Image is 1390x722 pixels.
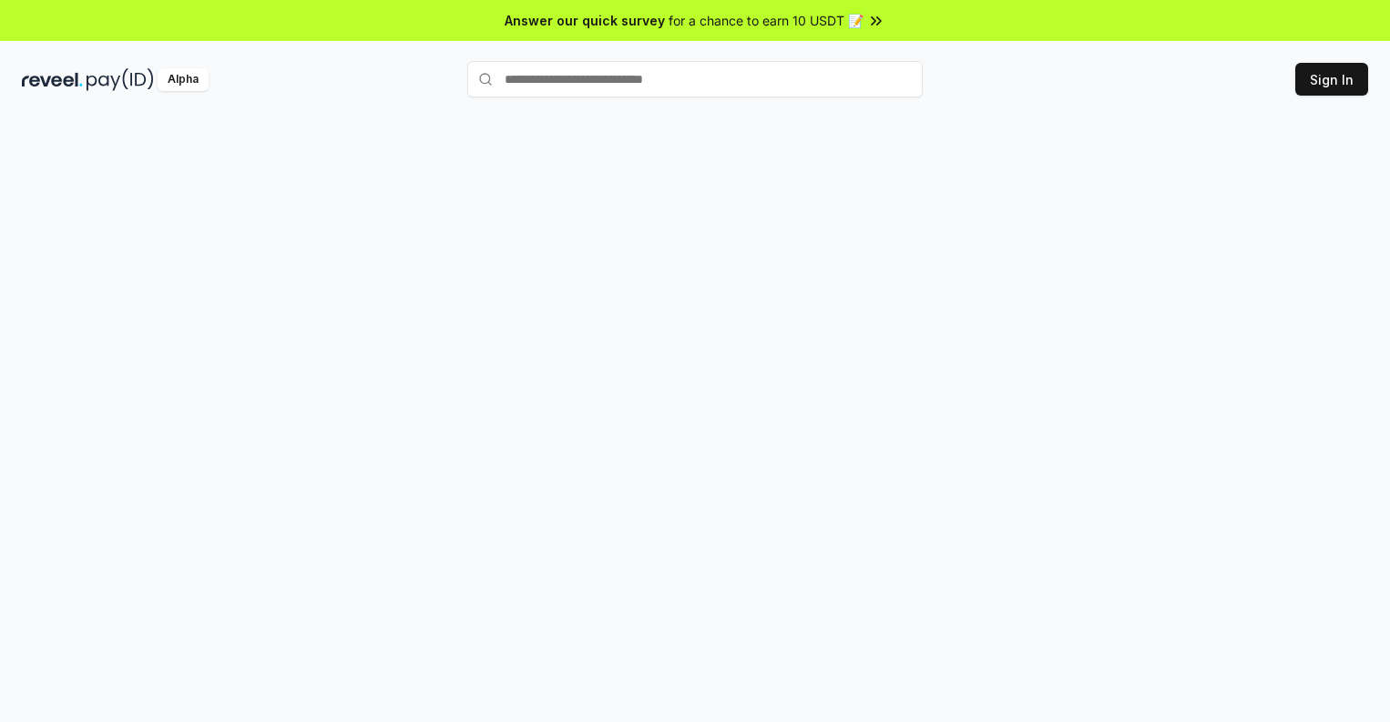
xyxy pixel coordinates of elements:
[669,11,864,30] span: for a chance to earn 10 USDT 📝
[158,68,209,91] div: Alpha
[505,11,665,30] span: Answer our quick survey
[87,68,154,91] img: pay_id
[22,68,83,91] img: reveel_dark
[1295,63,1368,96] button: Sign In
